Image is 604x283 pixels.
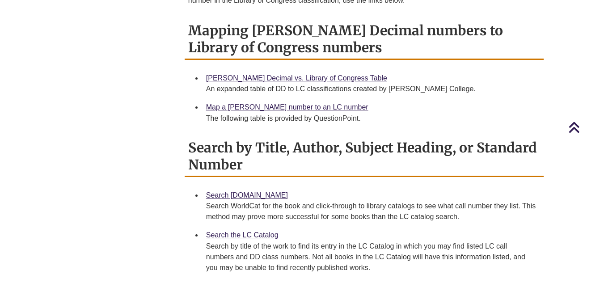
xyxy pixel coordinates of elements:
[206,84,536,94] div: An expanded table of DD to LC classifications created by [PERSON_NAME] College.
[185,136,544,177] h2: Search by Title, Author, Subject Heading, or Standard Number
[206,191,288,199] a: Search [DOMAIN_NAME]
[206,113,536,124] div: The following table is provided by QuestionPoint.
[206,231,279,239] a: Search the LC Catalog
[185,19,544,60] h2: Mapping [PERSON_NAME] Decimal numbers to Library of Congress numbers
[206,201,536,222] div: Search WorldCat for the book and click-through to library catalogs to see what call number they l...
[206,241,536,273] div: Search by title of the work to find its entry in the LC Catalog in which you may find listed LC c...
[206,74,387,82] a: [PERSON_NAME] Decimal vs. Library of Congress Table
[206,103,368,111] a: Map a [PERSON_NAME] number to an LC number
[568,121,602,133] a: Back to Top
